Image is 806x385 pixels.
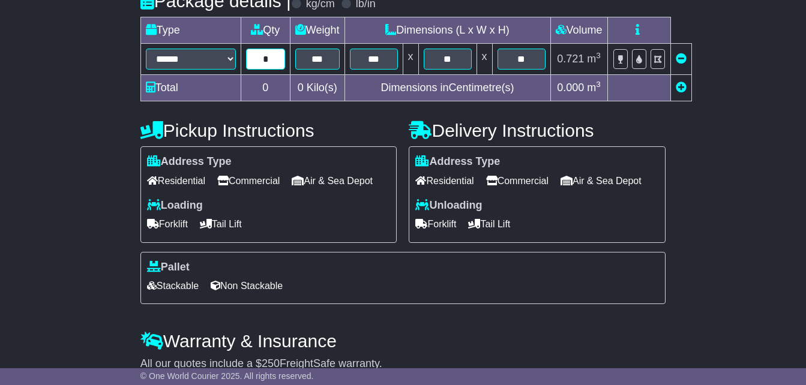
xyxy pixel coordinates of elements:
label: Pallet [147,261,190,274]
span: Forklift [147,215,188,233]
span: Commercial [217,172,280,190]
a: Remove this item [676,53,687,65]
h4: Pickup Instructions [140,121,397,140]
span: Tail Lift [468,215,510,233]
a: Add new item [676,82,687,94]
td: Kilo(s) [290,75,344,101]
td: Dimensions (L x W x H) [344,17,550,44]
td: Volume [550,17,607,44]
span: Non Stackable [211,276,283,295]
span: 0.721 [557,53,584,65]
span: 0.000 [557,82,584,94]
span: Tail Lift [200,215,242,233]
span: m [587,53,601,65]
td: 0 [241,75,290,101]
span: m [587,82,601,94]
label: Address Type [147,155,232,169]
h4: Delivery Instructions [409,121,666,140]
label: Address Type [415,155,500,169]
span: 250 [262,357,280,369]
td: Qty [241,17,290,44]
td: Type [140,17,241,44]
span: 0 [298,82,304,94]
div: All our quotes include a $ FreightSafe warranty. [140,357,666,371]
sup: 3 [596,51,601,60]
span: Commercial [486,172,549,190]
span: Air & Sea Depot [292,172,373,190]
span: Forklift [415,215,456,233]
label: Unloading [415,199,482,212]
span: Air & Sea Depot [561,172,642,190]
td: Total [140,75,241,101]
span: © One World Courier 2025. All rights reserved. [140,371,314,381]
span: Residential [415,172,474,190]
td: x [403,44,418,75]
td: Weight [290,17,344,44]
sup: 3 [596,80,601,89]
span: Stackable [147,276,199,295]
label: Loading [147,199,203,212]
td: x [477,44,492,75]
td: Dimensions in Centimetre(s) [344,75,550,101]
h4: Warranty & Insurance [140,331,666,351]
span: Residential [147,172,205,190]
